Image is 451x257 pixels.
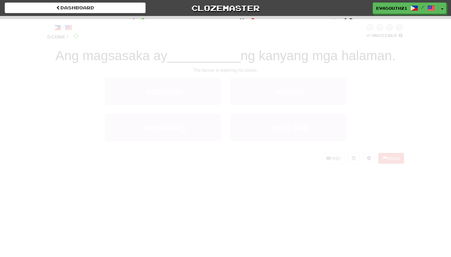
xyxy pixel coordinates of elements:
[195,18,235,24] span: Incorrect
[105,114,221,141] button: 3.nagdidilig
[140,126,144,131] small: 3 .
[147,87,183,96] span: katalogo
[167,48,241,63] span: __________
[332,18,339,24] span: :
[105,78,221,105] button: 1.katalogo
[268,126,272,131] small: 4 .
[373,3,438,14] a: evasouth21 /
[376,5,407,11] span: evasouth21
[47,34,70,39] span: Score:
[239,18,246,24] span: :
[55,48,167,63] span: Ang magsasaka ay
[94,18,125,24] span: Correct
[343,17,354,24] span: 10
[421,5,424,9] span: /
[144,123,185,132] span: nagdidilig
[272,123,308,132] span: mga ilog
[272,90,276,95] small: 2 .
[322,153,345,164] button: Help!
[241,48,396,63] span: ng kanyang mga halaman.
[230,114,346,141] button: 4.mga ilog
[73,32,79,40] span: 0
[250,17,256,24] span: 0
[365,33,404,39] div: Mastered
[5,3,146,13] a: Dashboard
[348,153,360,164] button: Round history (alt+y)
[47,67,404,73] div: The farmer is watering his plants.
[129,18,136,24] span: :
[47,24,79,31] div: /
[378,153,404,164] button: Report
[366,33,373,38] span: 0 %
[230,78,346,105] button: 2.asupre
[140,17,146,24] span: 0
[305,18,327,24] span: To go
[155,3,296,13] a: Clozemaster
[143,90,147,95] small: 1 .
[276,87,304,96] span: asupre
